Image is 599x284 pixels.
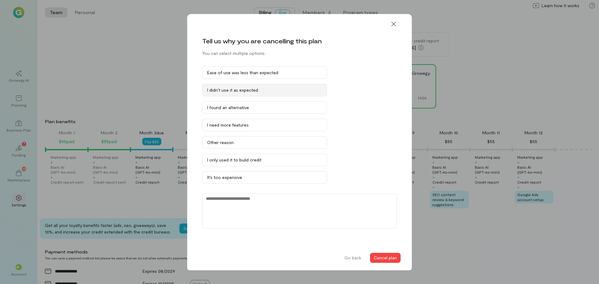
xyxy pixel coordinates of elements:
[207,104,322,111] div: I found an alternative
[202,84,327,96] button: I didn’t use it as expected
[202,171,327,184] button: It’s too expensive
[207,139,322,146] div: Other reason
[202,50,265,56] div: You can select multiple options.
[202,66,327,79] button: Ease of use was less than expected
[202,136,327,149] button: Other reason
[207,122,322,128] div: I need more features
[202,154,327,166] button: I only used it to build credit
[202,36,322,45] div: Tell us why you are cancelling this plan
[202,119,327,131] button: I need more features
[207,174,322,181] div: It’s too expensive
[202,101,327,114] button: I found an alternative
[207,87,322,93] div: I didn’t use it as expected
[207,70,322,76] div: Ease of use was less than expected
[207,157,322,163] div: I only used it to build credit
[341,253,365,263] button: Go back
[370,253,401,263] button: Cancel plan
